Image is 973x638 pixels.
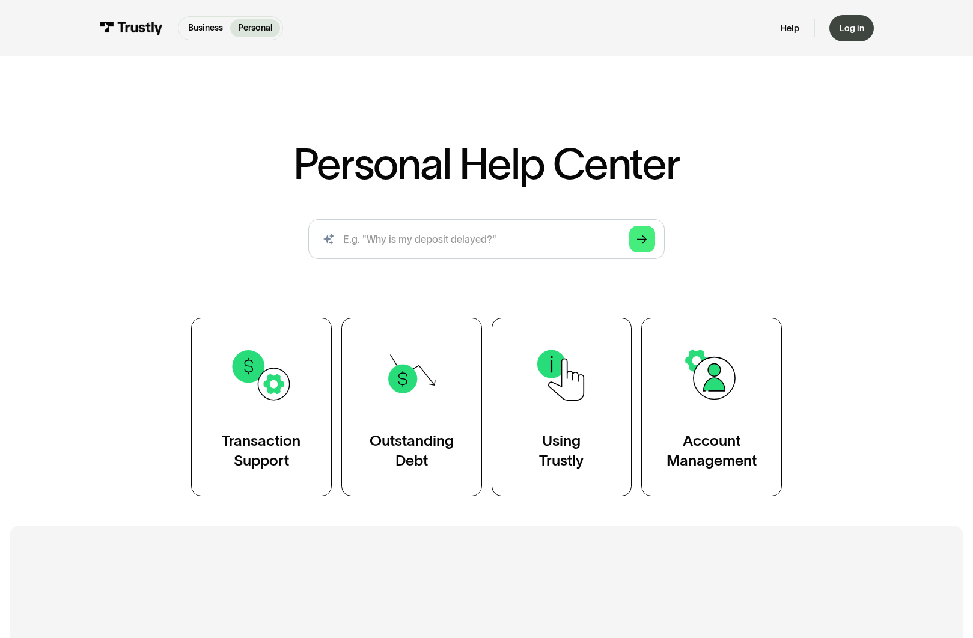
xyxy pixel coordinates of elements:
div: Outstanding Debt [370,431,454,470]
input: search [308,219,665,258]
a: Business [181,19,231,37]
a: Personal [230,19,280,37]
h1: Personal Help Center [293,142,680,186]
div: Using Trustly [539,431,584,470]
a: AccountManagement [641,318,782,496]
img: Trustly Logo [99,22,163,35]
div: Log in [840,23,864,34]
a: Log in [829,15,874,41]
p: Business [188,22,223,34]
p: Personal [238,22,273,34]
a: UsingTrustly [492,318,632,496]
a: OutstandingDebt [341,318,482,496]
div: Account Management [666,431,757,470]
div: Transaction Support [222,431,300,470]
form: Search [308,219,665,258]
a: Help [781,23,799,34]
a: TransactionSupport [191,318,332,496]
